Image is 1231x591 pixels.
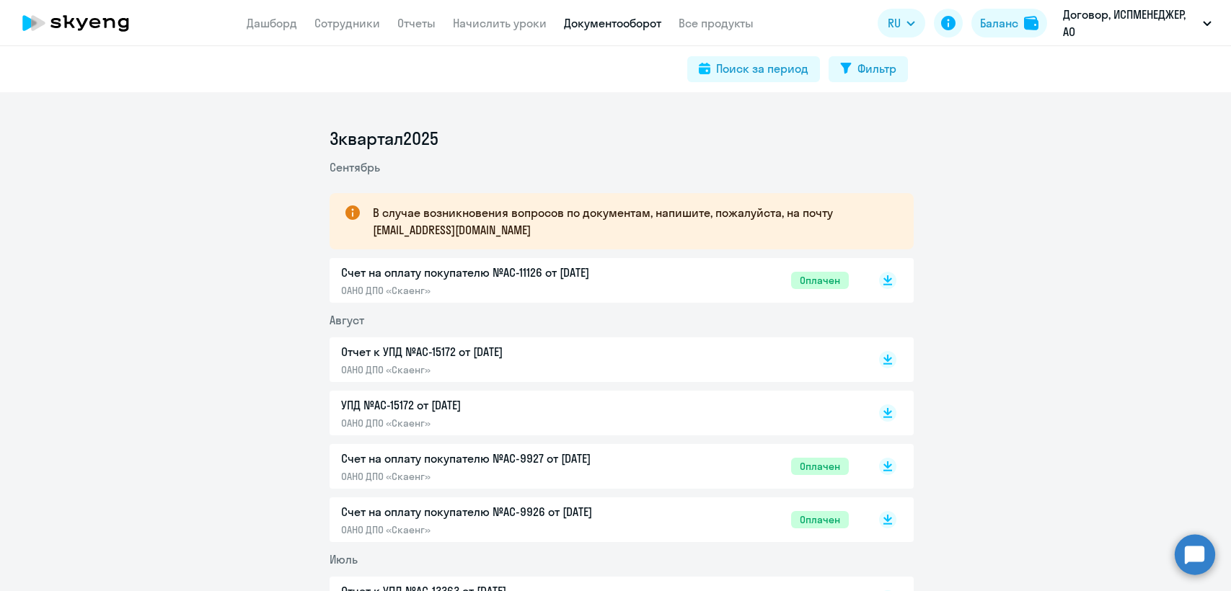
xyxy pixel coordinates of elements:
p: ОАНО ДПО «Скаенг» [341,284,644,297]
p: Счет на оплату покупателю №AC-9926 от [DATE] [341,503,644,520]
a: Счет на оплату покупателю №AC-11126 от [DATE]ОАНО ДПО «Скаенг»Оплачен [341,264,849,297]
p: Договор, ИСПМЕНЕДЖЕР, АО [1063,6,1197,40]
div: Баланс [980,14,1018,32]
a: Счет на оплату покупателю №AC-9927 от [DATE]ОАНО ДПО «Скаенг»Оплачен [341,450,849,483]
button: Поиск за период [687,56,820,82]
div: Фильтр [857,60,896,77]
a: Начислить уроки [453,16,547,30]
img: balance [1024,16,1038,30]
span: Август [330,313,364,327]
a: Счет на оплату покупателю №AC-9926 от [DATE]ОАНО ДПО «Скаенг»Оплачен [341,503,849,536]
li: 3 квартал 2025 [330,127,914,150]
a: Все продукты [679,16,754,30]
p: ОАНО ДПО «Скаенг» [341,523,644,536]
a: Сотрудники [314,16,380,30]
span: Оплачен [791,272,849,289]
p: Отчет к УПД №AC-15172 от [DATE] [341,343,644,360]
a: Отчет к УПД №AC-15172 от [DATE]ОАНО ДПО «Скаенг» [341,343,849,376]
span: Оплачен [791,458,849,475]
p: ОАНО ДПО «Скаенг» [341,470,644,483]
a: Дашборд [247,16,297,30]
p: ОАНО ДПО «Скаенг» [341,417,644,430]
p: Счет на оплату покупателю №AC-9927 от [DATE] [341,450,644,467]
span: RU [888,14,901,32]
p: УПД №AC-15172 от [DATE] [341,396,644,414]
a: Отчеты [397,16,436,30]
p: В случае возникновения вопросов по документам, напишите, пожалуйста, на почту [EMAIL_ADDRESS][DOM... [373,204,888,239]
div: Поиск за период [716,60,808,77]
button: RU [878,9,925,37]
p: Счет на оплату покупателю №AC-11126 от [DATE] [341,264,644,281]
a: УПД №AC-15172 от [DATE]ОАНО ДПО «Скаенг» [341,396,849,430]
p: ОАНО ДПО «Скаенг» [341,363,644,376]
button: Фильтр [829,56,908,82]
button: Договор, ИСПМЕНЕДЖЕР, АО [1056,6,1219,40]
span: Июль [330,552,358,566]
span: Оплачен [791,511,849,528]
span: Сентябрь [330,160,380,174]
a: Документооборот [564,16,661,30]
button: Балансbalance [971,9,1047,37]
